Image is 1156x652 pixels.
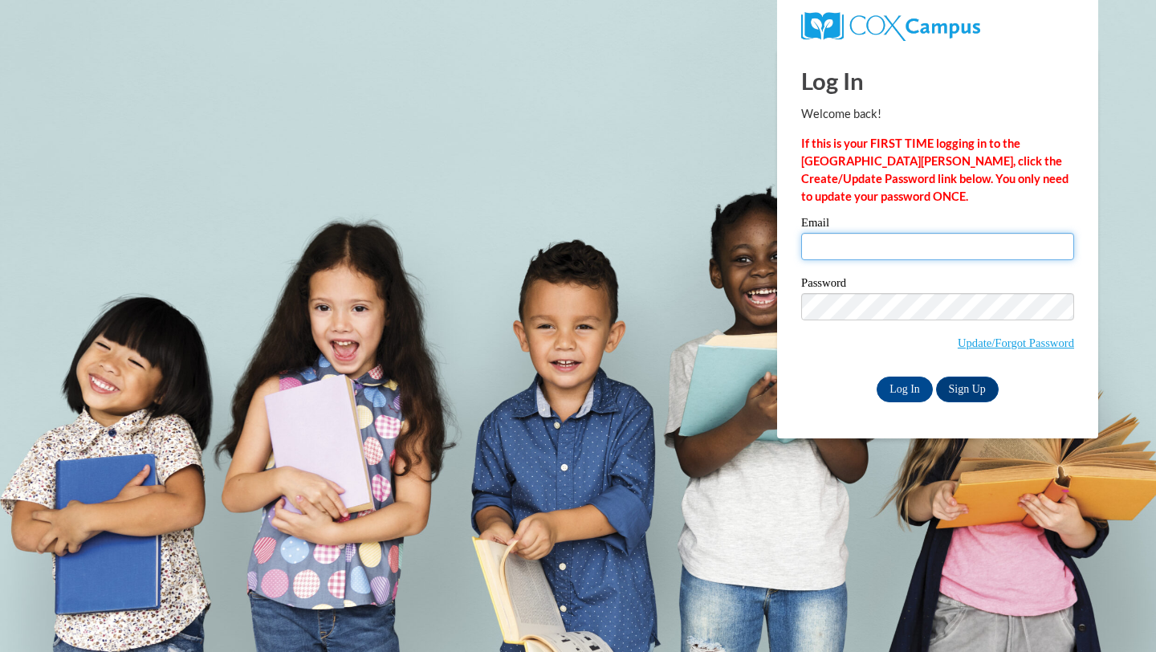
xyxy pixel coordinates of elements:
[801,18,980,32] a: COX Campus
[801,217,1074,233] label: Email
[801,12,980,41] img: COX Campus
[801,64,1074,97] h1: Log In
[801,137,1068,203] strong: If this is your FIRST TIME logging in to the [GEOGRAPHIC_DATA][PERSON_NAME], click the Create/Upd...
[801,277,1074,293] label: Password
[801,105,1074,123] p: Welcome back!
[936,377,999,402] a: Sign Up
[958,336,1074,349] a: Update/Forgot Password
[877,377,933,402] input: Log In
